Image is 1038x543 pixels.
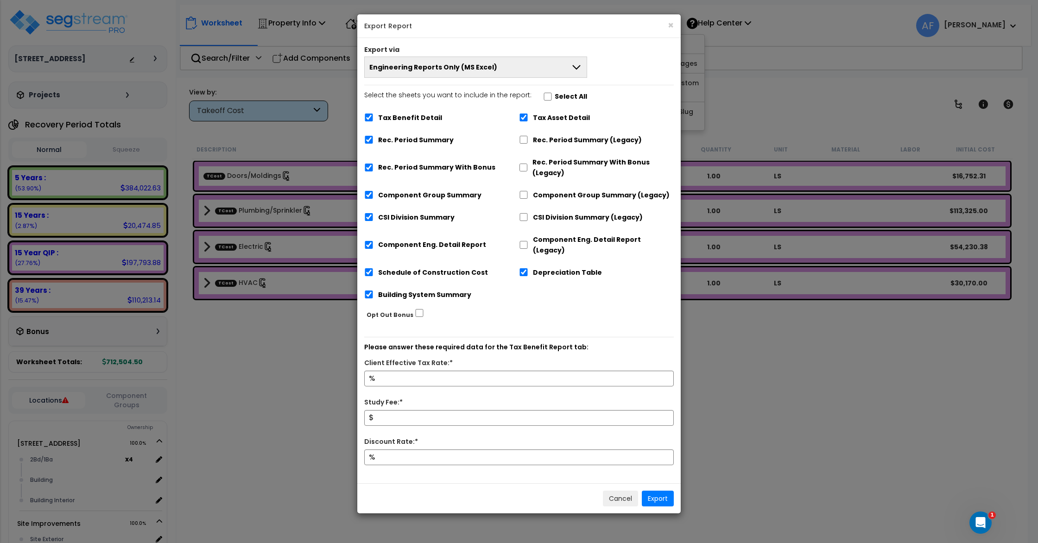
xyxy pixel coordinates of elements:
[369,412,374,423] span: $
[378,190,481,201] label: Component Group Summary
[378,113,442,123] label: Tax Benefit Detail
[533,135,642,145] label: Rec. Period Summary (Legacy)
[533,190,670,201] label: Component Group Summary (Legacy)
[378,162,495,173] label: Rec. Period Summary With Bonus
[364,436,418,447] label: Discount Rate:*
[369,373,375,384] span: %
[364,358,453,368] label: Client Effective Tax Rate:*
[364,57,587,78] button: Engineering Reports Only (MS Excel)
[533,113,590,123] label: Tax Asset Detail
[532,157,674,178] label: Rec. Period Summary With Bonus (Legacy)
[378,212,455,223] label: CSI Division Summary
[988,511,996,519] span: 1
[533,234,674,256] label: Component Eng. Detail Report (Legacy)
[367,309,413,320] label: Opt Out Bonus
[555,91,587,102] label: Select All
[642,491,674,506] button: Export
[543,93,552,101] input: Select the sheets you want to include in the report:Select All
[369,452,375,462] span: %
[668,20,674,30] button: ×
[603,491,638,506] button: Cancel
[364,342,674,353] p: Please answer these required data for the Tax Benefit Report tab:
[533,267,602,278] label: Depreciation Table
[533,212,643,223] label: CSI Division Summary (Legacy)
[969,511,992,534] iframe: Intercom live chat
[364,90,532,101] p: Select the sheets you want to include in the report:
[378,240,486,250] label: Component Eng. Detail Report
[378,267,488,278] label: Schedule of Construction Cost
[364,21,674,31] h5: Export Report
[364,397,403,408] label: Study Fee:*
[364,45,399,54] label: Export via
[378,135,454,145] label: Rec. Period Summary
[369,63,497,72] span: Engineering Reports Only (MS Excel)
[378,290,471,300] label: Building System Summary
